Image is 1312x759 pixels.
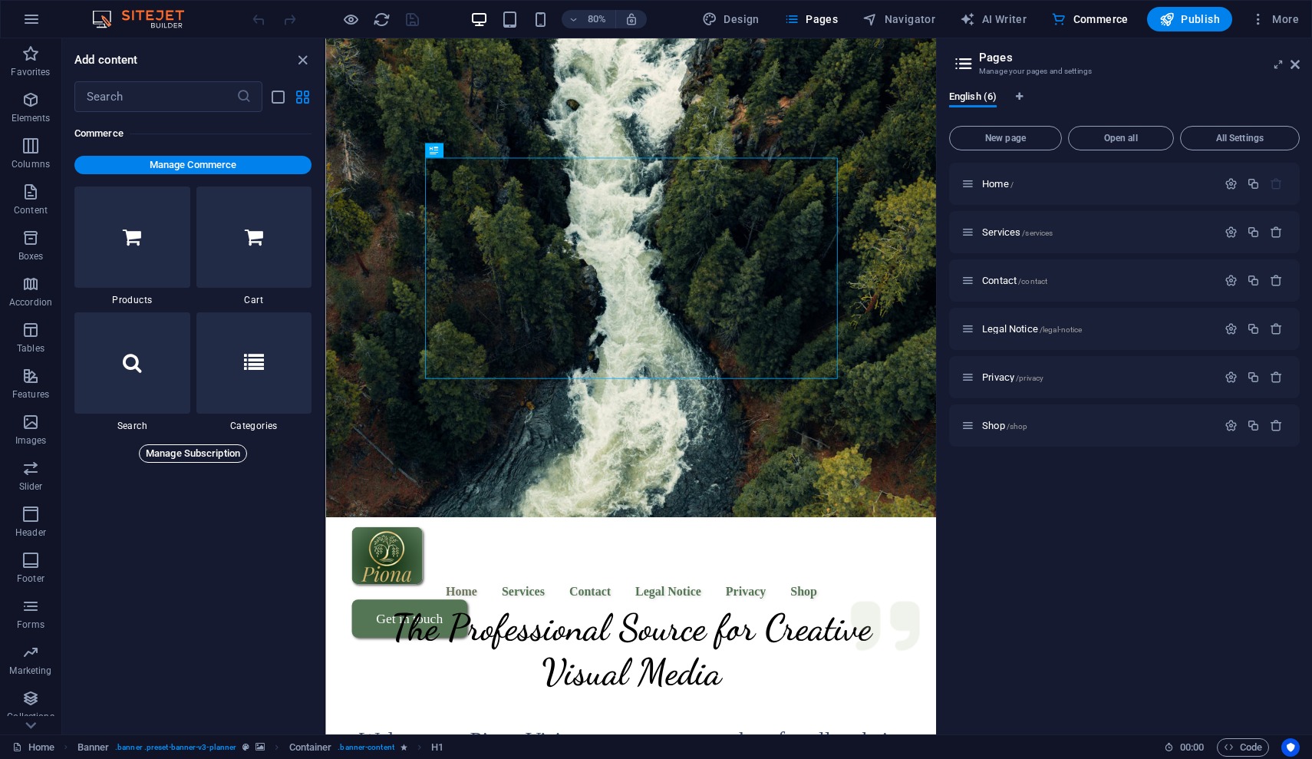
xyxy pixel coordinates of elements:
p: Marketing [9,665,51,677]
div: Settings [1225,371,1238,384]
button: Manage Commerce [74,156,312,174]
span: Search [74,420,190,432]
div: Products [74,186,190,306]
input: Search [74,81,236,112]
span: Open all [1075,134,1167,143]
button: Manage Subscription [139,444,247,463]
span: /legal-notice [1040,325,1083,334]
span: Click to open page [982,226,1053,238]
div: Shop/shop [977,421,1217,431]
button: Click here to leave preview mode and continue editing [341,10,360,28]
p: Accordion [9,296,52,309]
span: : [1191,741,1193,753]
div: Design (Ctrl+Alt+Y) [696,7,766,31]
button: grid-view [293,87,312,106]
div: Duplicate [1247,419,1260,432]
p: Tables [17,342,45,355]
i: On resize automatically adjust zoom level to fit chosen device. [625,12,638,26]
span: . banner .preset-banner-v3-planner [115,738,236,757]
p: Header [15,526,46,539]
span: Click to select. Double-click to edit [289,738,332,757]
button: Commerce [1045,7,1135,31]
div: The startpage cannot be deleted [1270,177,1283,190]
button: New page [949,126,1062,150]
span: Legal Notice [982,323,1082,335]
div: Services/services [977,227,1217,237]
div: Settings [1225,177,1238,190]
span: . banner-content [338,738,394,757]
span: Products [74,294,190,306]
div: Contact/contact [977,276,1217,285]
h6: Add content [74,51,138,69]
div: Cart [196,186,312,306]
span: Manage Subscription [146,444,240,463]
p: Features [12,388,49,401]
div: Settings [1225,322,1238,335]
div: Duplicate [1247,177,1260,190]
div: Remove [1270,371,1283,384]
button: Publish [1147,7,1232,31]
p: Elements [12,112,51,124]
div: Categories [196,312,312,432]
div: Duplicate [1247,322,1260,335]
h6: Commerce [74,124,312,143]
div: Home/ [977,179,1217,189]
button: Design [696,7,766,31]
i: This element contains a background [255,743,265,751]
div: Duplicate [1247,274,1260,287]
button: Open all [1068,126,1174,150]
span: Pages [784,12,838,27]
span: Click to select. Double-click to edit [431,738,443,757]
span: Design [702,12,760,27]
span: 00 00 [1180,738,1204,757]
span: Privacy [982,371,1043,383]
div: Settings [1225,274,1238,287]
span: New page [956,134,1055,143]
p: Collections [7,711,54,723]
button: All Settings [1180,126,1300,150]
button: Pages [778,7,844,31]
button: reload [372,10,391,28]
span: Manage Commerce [81,156,305,174]
h6: 80% [585,10,609,28]
div: Duplicate [1247,226,1260,239]
span: AI Writer [960,12,1027,27]
span: / [1010,180,1014,189]
button: AI Writer [954,7,1033,31]
span: English (6) [949,87,997,109]
span: /contact [1018,277,1047,285]
i: Element contains an animation [401,743,407,751]
button: Usercentrics [1281,738,1300,757]
div: Remove [1270,419,1283,432]
span: /services [1022,229,1053,237]
div: Settings [1225,226,1238,239]
span: More [1251,12,1299,27]
button: list-view [269,87,287,106]
span: Click to open page [982,178,1014,190]
i: This element is a customizable preset [242,743,249,751]
span: Cart [196,294,312,306]
button: 80% [562,10,616,28]
span: Categories [196,420,312,432]
h6: Session time [1164,738,1205,757]
div: Privacy/privacy [977,372,1217,382]
div: Language Tabs [949,91,1300,120]
span: Commerce [1051,12,1129,27]
button: close panel [293,51,312,69]
div: Legal Notice/legal-notice [977,324,1217,334]
p: Content [14,204,48,216]
button: Code [1217,738,1269,757]
p: Favorites [11,66,50,78]
div: Remove [1270,274,1283,287]
span: Click to open page [982,275,1047,286]
span: Code [1224,738,1262,757]
p: Footer [17,573,45,585]
span: /shop [1007,422,1028,431]
h2: Pages [979,51,1300,64]
span: Click to open page [982,420,1027,431]
p: Boxes [18,250,44,262]
span: Click to select. Double-click to edit [77,738,110,757]
h3: Manage your pages and settings [979,64,1269,78]
img: Editor Logo [88,10,203,28]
